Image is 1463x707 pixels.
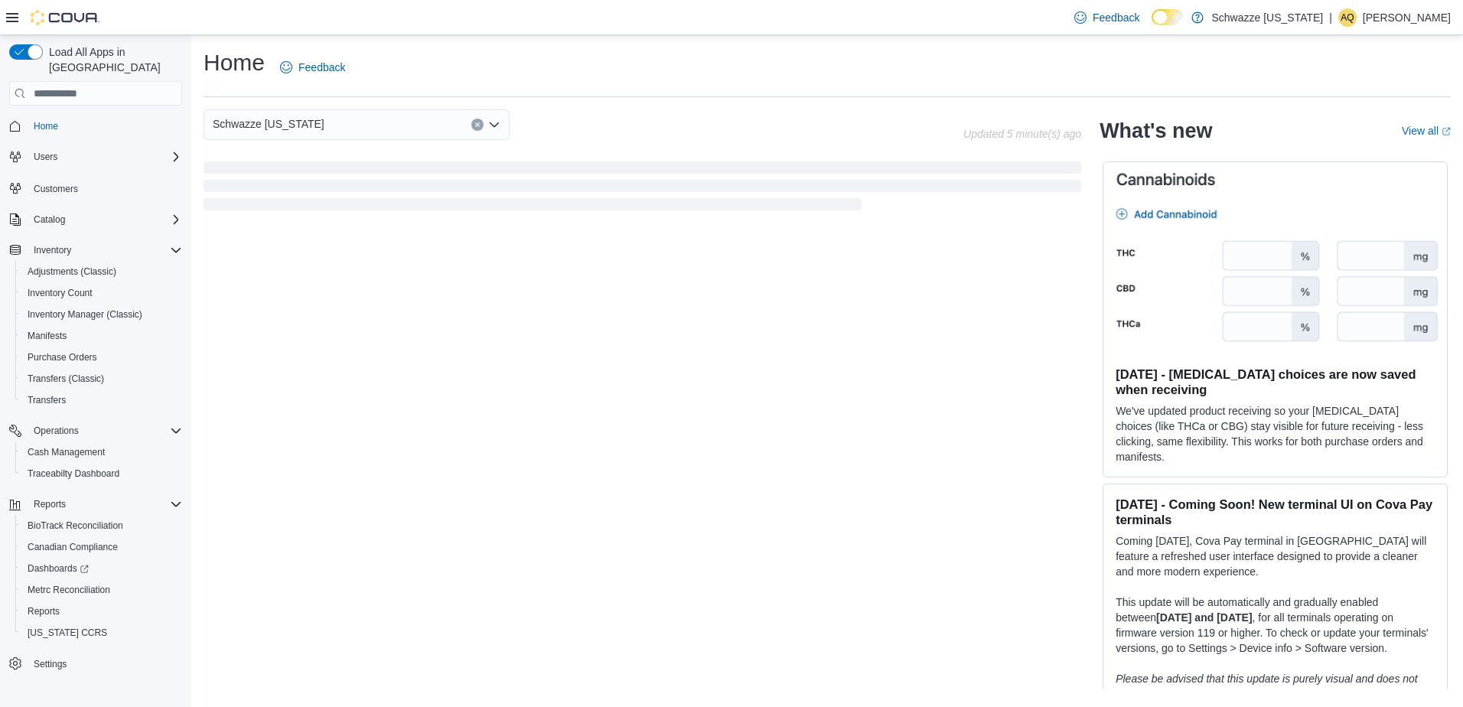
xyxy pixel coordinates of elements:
a: Inventory Count [21,284,99,302]
button: Home [3,115,188,137]
p: We've updated product receiving so your [MEDICAL_DATA] choices (like THCa or CBG) stay visible fo... [1116,403,1435,464]
button: Traceabilty Dashboard [15,463,188,484]
span: Customers [34,183,78,195]
strong: [DATE] and [DATE] [1156,611,1252,624]
button: Catalog [3,209,188,230]
button: Reports [15,601,188,622]
p: [PERSON_NAME] [1363,8,1451,27]
a: View allExternal link [1402,125,1451,137]
a: Adjustments (Classic) [21,262,122,281]
button: Cash Management [15,441,188,463]
span: Catalog [28,210,182,229]
input: Dark Mode [1152,9,1184,25]
span: Canadian Compliance [28,541,118,553]
a: Canadian Compliance [21,538,124,556]
p: This update will be automatically and gradually enabled between , for all terminals operating on ... [1116,595,1435,656]
button: Purchase Orders [15,347,188,368]
button: Metrc Reconciliation [15,579,188,601]
button: Open list of options [488,119,500,131]
span: Operations [28,422,182,440]
a: Transfers [21,391,72,409]
span: Inventory [28,241,182,259]
svg: External link [1442,127,1451,136]
button: Reports [28,495,72,513]
span: Dashboards [28,562,89,575]
span: Inventory Manager (Classic) [28,308,142,321]
span: Adjustments (Classic) [21,262,182,281]
span: BioTrack Reconciliation [21,516,182,535]
a: Reports [21,602,66,621]
span: Reports [28,495,182,513]
span: Schwazze [US_STATE] [213,115,324,133]
span: Transfers (Classic) [21,370,182,388]
a: Dashboards [21,559,95,578]
span: [US_STATE] CCRS [28,627,107,639]
button: Inventory Manager (Classic) [15,304,188,325]
span: Inventory Count [21,284,182,302]
span: Canadian Compliance [21,538,182,556]
h1: Home [204,47,265,78]
button: Transfers [15,389,188,411]
p: | [1329,8,1332,27]
span: Settings [28,654,182,673]
button: Transfers (Classic) [15,368,188,389]
span: Inventory Count [28,287,93,299]
span: Reports [28,605,60,617]
span: Metrc Reconciliation [21,581,182,599]
span: Operations [34,425,79,437]
span: Traceabilty Dashboard [21,464,182,483]
button: BioTrack Reconciliation [15,515,188,536]
button: Adjustments (Classic) [15,261,188,282]
span: Home [34,120,58,132]
button: Manifests [15,325,188,347]
button: Reports [3,494,188,515]
a: Cash Management [21,443,111,461]
em: Please be advised that this update is purely visual and does not impact payment functionality. [1116,673,1418,700]
button: Clear input [471,119,484,131]
a: Manifests [21,327,73,345]
a: Metrc Reconciliation [21,581,116,599]
button: Customers [3,177,188,199]
span: Manifests [21,327,182,345]
span: Washington CCRS [21,624,182,642]
button: Catalog [28,210,71,229]
a: Traceabilty Dashboard [21,464,125,483]
h3: [DATE] - [MEDICAL_DATA] choices are now saved when receiving [1116,367,1435,397]
button: [US_STATE] CCRS [15,622,188,643]
div: Anastasia Queen [1338,8,1357,27]
button: Users [3,146,188,168]
p: Coming [DATE], Cova Pay terminal in [GEOGRAPHIC_DATA] will feature a refreshed user interface des... [1116,533,1435,579]
span: Settings [34,658,67,670]
button: Operations [28,422,85,440]
span: Customers [28,178,182,197]
span: Adjustments (Classic) [28,266,116,278]
span: Transfers [21,391,182,409]
a: Home [28,117,64,135]
span: Transfers (Classic) [28,373,104,385]
button: Inventory Count [15,282,188,304]
span: Purchase Orders [21,348,182,367]
p: Schwazze [US_STATE] [1211,8,1323,27]
h3: [DATE] - Coming Soon! New terminal UI on Cova Pay terminals [1116,497,1435,527]
span: Feedback [1093,10,1139,25]
a: Purchase Orders [21,348,103,367]
span: Dark Mode [1152,25,1152,26]
button: Settings [3,653,188,675]
a: Feedback [274,52,351,83]
p: Updated 5 minute(s) ago [963,128,1081,140]
a: Settings [28,655,73,673]
span: Reports [21,602,182,621]
span: Traceabilty Dashboard [28,468,119,480]
span: Users [28,148,182,166]
a: [US_STATE] CCRS [21,624,113,642]
span: BioTrack Reconciliation [28,520,123,532]
button: Canadian Compliance [15,536,188,558]
a: Transfers (Classic) [21,370,110,388]
span: Purchase Orders [28,351,97,363]
span: Feedback [298,60,345,75]
span: Dashboards [21,559,182,578]
span: AQ [1341,8,1354,27]
a: Feedback [1068,2,1145,33]
a: Inventory Manager (Classic) [21,305,148,324]
a: Dashboards [15,558,188,579]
